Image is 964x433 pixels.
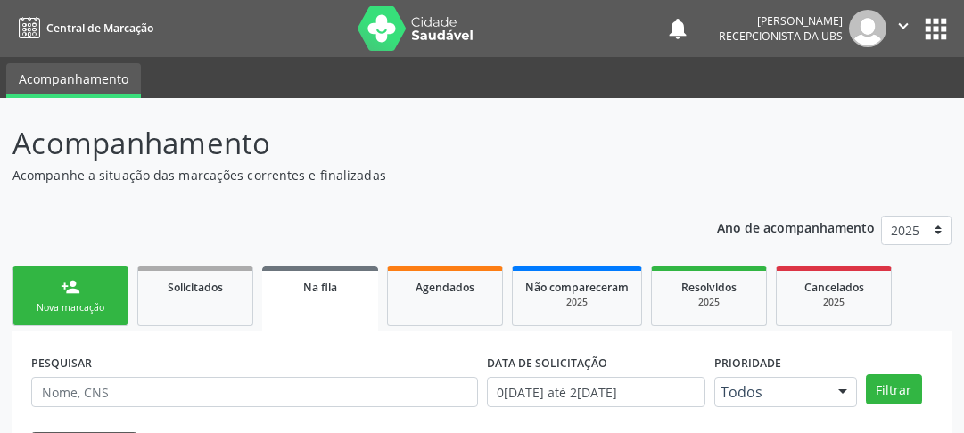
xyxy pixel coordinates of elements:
button: Filtrar [866,374,922,404]
span: Na fila [303,280,337,295]
span: Recepcionista da UBS [719,29,843,44]
span: Cancelados [804,280,864,295]
label: PESQUISAR [31,349,92,377]
a: Central de Marcação [12,13,153,43]
label: DATA DE SOLICITAÇÃO [487,349,607,377]
div: 2025 [789,296,878,309]
button:  [886,10,920,47]
p: Acompanhe a situação das marcações correntes e finalizadas [12,166,670,184]
button: apps [920,13,952,45]
span: Resolvidos [681,280,737,295]
label: Prioridade [714,349,781,377]
div: [PERSON_NAME] [719,13,843,29]
p: Ano de acompanhamento [717,216,875,238]
div: 2025 [525,296,629,309]
span: Não compareceram [525,280,629,295]
input: Selecione um intervalo [487,377,705,407]
a: Acompanhamento [6,63,141,98]
span: Solicitados [168,280,223,295]
div: Nova marcação [26,301,115,315]
div: person_add [61,277,80,297]
img: img [849,10,886,47]
div: 2025 [664,296,754,309]
input: Nome, CNS [31,377,478,407]
p: Acompanhamento [12,121,670,166]
span: Todos [721,383,820,401]
button: notifications [665,16,690,41]
span: Central de Marcação [46,20,153,36]
span: Agendados [416,280,474,295]
i:  [894,16,913,36]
